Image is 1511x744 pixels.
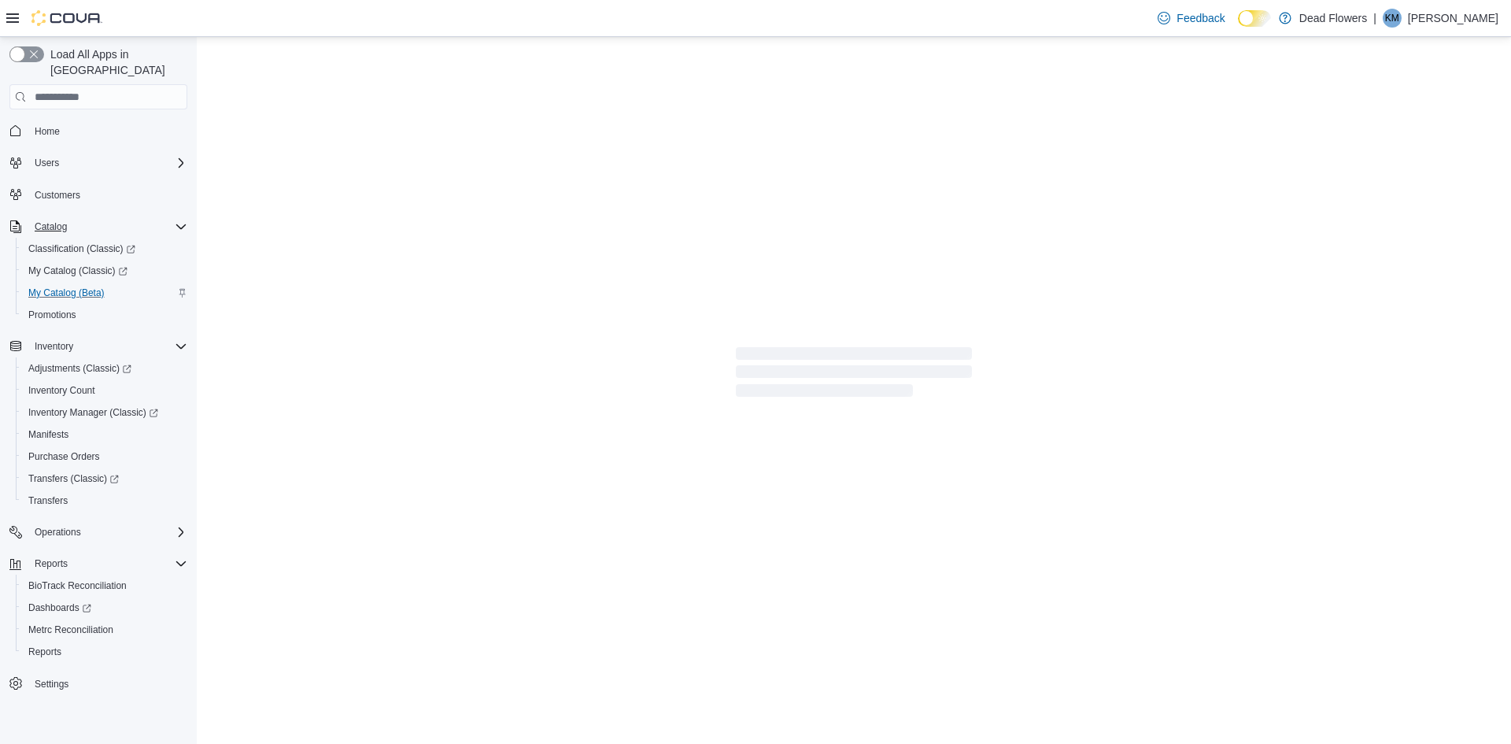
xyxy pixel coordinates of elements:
span: Inventory Count [28,384,95,397]
span: Adjustments (Classic) [22,359,187,378]
span: Dashboards [28,601,91,614]
div: Kelly Moore [1383,9,1402,28]
a: Inventory Manager (Classic) [16,402,194,424]
a: Dashboards [22,598,98,617]
span: Reports [22,642,187,661]
a: Promotions [22,305,83,324]
span: My Catalog (Classic) [28,265,127,277]
span: Inventory Manager (Classic) [22,403,187,422]
a: Dashboards [16,597,194,619]
a: Inventory Count [22,381,102,400]
a: Settings [28,675,75,694]
span: Settings [35,678,68,690]
p: | [1373,9,1376,28]
a: Inventory Manager (Classic) [22,403,164,422]
button: Reports [3,553,194,575]
span: Load All Apps in [GEOGRAPHIC_DATA] [44,46,187,78]
span: Adjustments (Classic) [28,362,131,375]
span: Customers [28,185,187,205]
span: Settings [28,674,187,694]
span: Reports [28,554,187,573]
button: BioTrack Reconciliation [16,575,194,597]
button: Reports [16,641,194,663]
button: Metrc Reconciliation [16,619,194,641]
button: My Catalog (Beta) [16,282,194,304]
button: Home [3,119,194,142]
img: Cova [31,10,102,26]
p: Dead Flowers [1299,9,1367,28]
span: Catalog [28,217,187,236]
nav: Complex example [9,113,187,736]
input: Dark Mode [1238,10,1271,27]
a: Customers [28,186,87,205]
a: Feedback [1151,2,1231,34]
span: Transfers [28,494,68,507]
button: Operations [3,521,194,543]
span: Transfers (Classic) [22,469,187,488]
a: Transfers (Classic) [22,469,125,488]
span: Inventory Manager (Classic) [28,406,158,419]
button: Users [28,154,65,172]
span: Feedback [1177,10,1225,26]
span: Reports [28,646,61,658]
button: Transfers [16,490,194,512]
a: My Catalog (Beta) [22,283,111,302]
span: Home [35,125,60,138]
span: Home [28,120,187,140]
button: Inventory Count [16,379,194,402]
span: Reports [35,557,68,570]
span: My Catalog (Beta) [28,287,105,299]
span: Inventory Count [22,381,187,400]
button: Purchase Orders [16,446,194,468]
a: Transfers [22,491,74,510]
span: My Catalog (Classic) [22,261,187,280]
span: Classification (Classic) [22,239,187,258]
a: Manifests [22,425,75,444]
a: Adjustments (Classic) [22,359,138,378]
span: Promotions [22,305,187,324]
button: Settings [3,672,194,695]
span: Customers [35,189,80,202]
span: Inventory [28,337,187,356]
a: Transfers (Classic) [16,468,194,490]
span: Manifests [22,425,187,444]
button: Reports [28,554,74,573]
button: Catalog [28,217,73,236]
a: My Catalog (Classic) [16,260,194,282]
span: My Catalog (Beta) [22,283,187,302]
a: Home [28,122,66,141]
span: Classification (Classic) [28,242,135,255]
span: Manifests [28,428,68,441]
button: Users [3,152,194,174]
span: BioTrack Reconciliation [28,579,127,592]
button: Catalog [3,216,194,238]
a: Adjustments (Classic) [16,357,194,379]
span: Loading [736,350,972,401]
button: Inventory [3,335,194,357]
button: Manifests [16,424,194,446]
span: Dashboards [22,598,187,617]
a: Purchase Orders [22,447,106,466]
span: Users [28,154,187,172]
a: Reports [22,642,68,661]
span: Promotions [28,309,76,321]
a: BioTrack Reconciliation [22,576,133,595]
a: My Catalog (Classic) [22,261,134,280]
span: Transfers (Classic) [28,472,119,485]
span: Purchase Orders [28,450,100,463]
a: Classification (Classic) [16,238,194,260]
span: Metrc Reconciliation [22,620,187,639]
span: Operations [28,523,187,542]
button: Inventory [28,337,79,356]
a: Metrc Reconciliation [22,620,120,639]
span: Operations [35,526,81,539]
button: Operations [28,523,87,542]
span: Purchase Orders [22,447,187,466]
button: Customers [3,183,194,206]
span: Users [35,157,59,169]
span: Metrc Reconciliation [28,624,113,636]
span: Transfers [22,491,187,510]
span: Dark Mode [1238,27,1239,28]
span: BioTrack Reconciliation [22,576,187,595]
span: Catalog [35,220,67,233]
